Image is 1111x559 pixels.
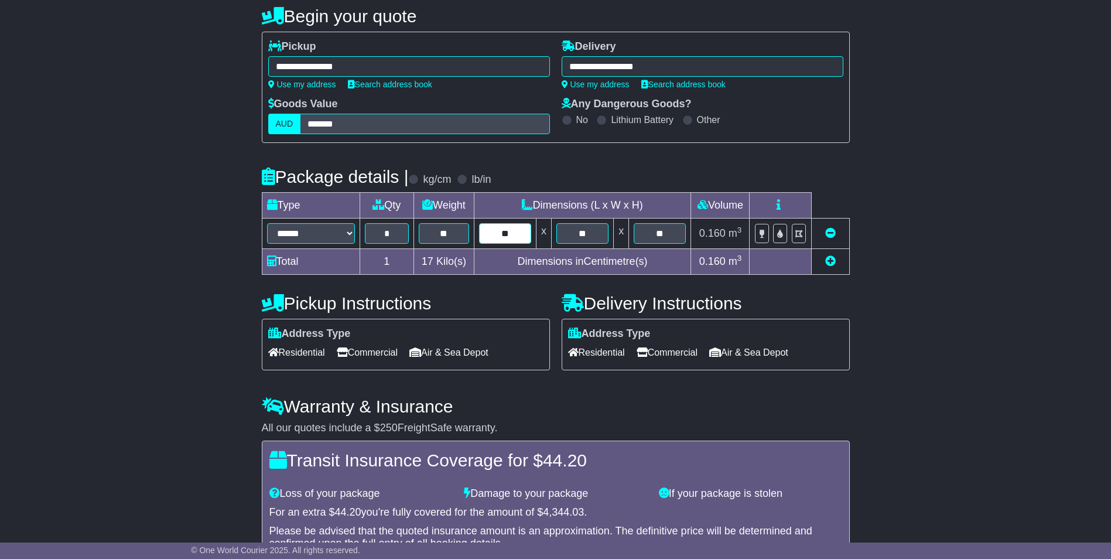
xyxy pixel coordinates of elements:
[262,193,360,219] td: Type
[562,40,616,53] label: Delivery
[360,193,414,219] td: Qty
[543,451,587,470] span: 44.20
[568,343,625,362] span: Residential
[737,226,742,234] sup: 3
[737,254,742,263] sup: 3
[699,227,726,239] span: 0.160
[414,249,474,275] td: Kilo(s)
[474,249,691,275] td: Dimensions in Centimetre(s)
[409,343,488,362] span: Air & Sea Depot
[262,397,850,416] h4: Warranty & Insurance
[611,114,674,125] label: Lithium Battery
[471,173,491,186] label: lb/in
[337,343,398,362] span: Commercial
[268,343,325,362] span: Residential
[262,422,850,435] div: All our quotes include a $ FreightSafe warranty.
[268,80,336,89] a: Use my address
[568,328,651,340] label: Address Type
[268,114,301,134] label: AUD
[709,343,788,362] span: Air & Sea Depot
[262,6,850,26] h4: Begin your quote
[637,343,698,362] span: Commercial
[268,98,338,111] label: Goods Value
[474,193,691,219] td: Dimensions (L x W x H)
[262,294,550,313] h4: Pickup Instructions
[268,328,351,340] label: Address Type
[191,546,360,555] span: © One World Courier 2025. All rights reserved.
[262,249,360,275] td: Total
[348,80,432,89] a: Search address book
[614,219,629,249] td: x
[641,80,726,89] a: Search address book
[422,255,433,267] span: 17
[262,167,409,186] h4: Package details |
[423,173,451,186] label: kg/cm
[269,525,842,550] div: Please be advised that the quoted insurance amount is an approximation. The definitive price will...
[414,193,474,219] td: Weight
[269,451,842,470] h4: Transit Insurance Coverage for $
[729,227,742,239] span: m
[562,294,850,313] h4: Delivery Instructions
[729,255,742,267] span: m
[380,422,398,434] span: 250
[825,255,836,267] a: Add new item
[543,506,584,518] span: 4,344.03
[536,219,551,249] td: x
[269,506,842,519] div: For an extra $ you're fully covered for the amount of $ .
[697,114,720,125] label: Other
[825,227,836,239] a: Remove this item
[576,114,588,125] label: No
[653,488,848,500] div: If your package is stolen
[458,488,653,500] div: Damage to your package
[268,40,316,53] label: Pickup
[562,98,692,111] label: Any Dangerous Goods?
[699,255,726,267] span: 0.160
[264,488,459,500] div: Loss of your package
[562,80,630,89] a: Use my address
[360,249,414,275] td: 1
[691,193,750,219] td: Volume
[335,506,361,518] span: 44.20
